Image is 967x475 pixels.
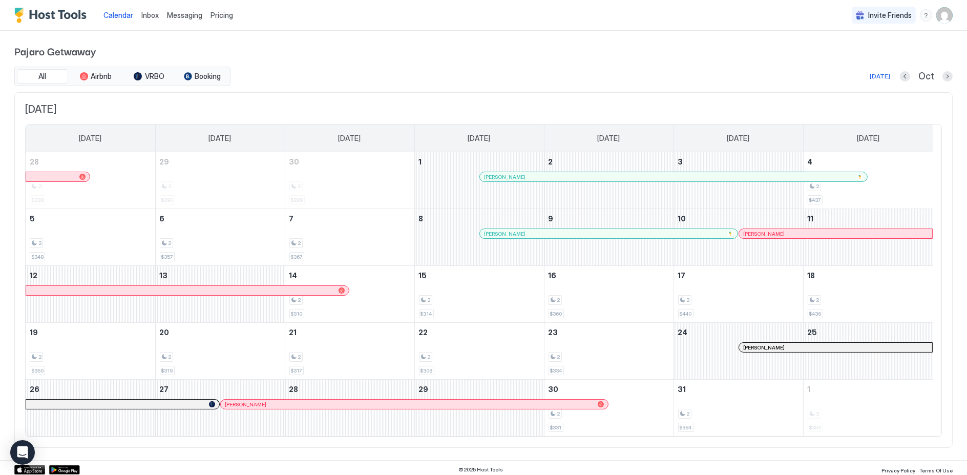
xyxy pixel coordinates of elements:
span: 2 [549,157,553,166]
span: Oct [918,71,934,82]
span: $350 [31,367,44,374]
span: $440 [680,311,692,317]
span: 29 [160,157,170,166]
a: Thursday [587,125,630,152]
td: October 22, 2025 [414,323,544,380]
span: [DATE] [79,134,101,143]
span: $360 [550,311,562,317]
a: Saturday [847,125,890,152]
span: 17 [678,271,686,280]
span: 2 [169,240,172,246]
span: 6 [160,214,165,223]
span: [PERSON_NAME] [225,401,266,408]
td: October 31, 2025 [674,380,803,437]
td: October 29, 2025 [414,380,544,437]
a: October 31, 2025 [674,380,803,399]
span: Pajaro Getwaway [14,43,953,58]
span: 2 [557,410,560,417]
span: 10 [678,214,686,223]
span: All [39,72,47,81]
td: October 21, 2025 [285,323,414,380]
a: October 21, 2025 [285,323,414,342]
td: October 27, 2025 [155,380,285,437]
td: October 5, 2025 [26,209,155,266]
span: 22 [419,328,428,337]
span: 25 [808,328,817,337]
td: October 9, 2025 [544,209,674,266]
span: $319 [161,367,173,374]
span: $331 [550,424,562,431]
span: 7 [289,214,294,223]
a: October 16, 2025 [544,266,674,285]
td: October 24, 2025 [674,323,803,380]
a: October 24, 2025 [674,323,803,342]
a: October 5, 2025 [26,209,155,228]
span: 2 [298,240,301,246]
span: 2 [428,354,431,360]
span: 2 [38,240,41,246]
span: 3 [678,157,683,166]
span: $306 [421,367,433,374]
td: October 7, 2025 [285,209,414,266]
a: October 6, 2025 [156,209,285,228]
span: Invite Friends [868,11,912,20]
span: [DATE] [857,134,879,143]
td: October 18, 2025 [803,266,933,323]
a: September 29, 2025 [156,152,285,171]
a: October 3, 2025 [674,152,803,171]
span: 13 [160,271,168,280]
td: November 1, 2025 [803,380,933,437]
span: 8 [419,214,424,223]
a: Google Play Store [49,465,80,474]
a: October 2, 2025 [544,152,674,171]
a: Privacy Policy [881,464,915,475]
a: September 30, 2025 [285,152,414,171]
span: Booking [195,72,221,81]
button: Booking [177,69,228,84]
td: October 13, 2025 [155,266,285,323]
span: 1 [419,157,422,166]
td: October 30, 2025 [544,380,674,437]
span: $334 [550,367,562,374]
td: September 28, 2025 [26,152,155,209]
td: October 28, 2025 [285,380,414,437]
td: October 1, 2025 [414,152,544,209]
span: 21 [289,328,297,337]
td: October 23, 2025 [544,323,674,380]
span: Pricing [211,11,233,20]
span: 30 [549,385,559,394]
span: $437 [809,197,821,203]
div: [PERSON_NAME] [484,174,864,180]
span: 5 [30,214,35,223]
a: October 18, 2025 [804,266,933,285]
span: 28 [289,385,299,394]
a: October 27, 2025 [156,380,285,399]
a: November 1, 2025 [804,380,933,399]
a: Calendar [103,10,133,20]
div: [PERSON_NAME] [743,231,928,237]
span: 2 [169,354,172,360]
span: Calendar [103,11,133,19]
a: September 28, 2025 [26,152,155,171]
a: October 4, 2025 [804,152,933,171]
a: Monday [199,125,242,152]
button: [DATE] [868,70,892,82]
div: [DATE] [870,72,890,81]
td: October 17, 2025 [674,266,803,323]
td: October 10, 2025 [674,209,803,266]
div: menu [920,9,932,22]
span: 2 [687,297,690,303]
td: September 29, 2025 [155,152,285,209]
a: Host Tools Logo [14,8,91,23]
span: $314 [421,311,432,317]
span: 1 [808,385,811,394]
span: $436 [809,311,822,317]
span: [DATE] [25,103,942,116]
a: October 10, 2025 [674,209,803,228]
span: [DATE] [727,134,750,143]
button: Next month [942,71,953,81]
a: Tuesday [328,125,371,152]
td: October 4, 2025 [803,152,933,209]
